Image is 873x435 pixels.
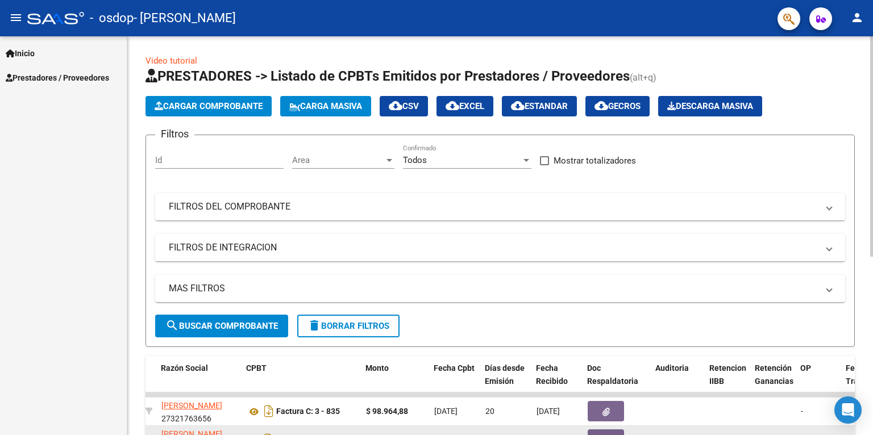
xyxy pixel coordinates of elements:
span: Buscar Comprobante [165,321,278,331]
span: Auditoria [655,363,689,373]
span: 20 [485,407,494,416]
span: - osdop [90,6,134,31]
datatable-header-cell: Fecha Recibido [531,356,583,406]
span: [DATE] [537,407,560,416]
button: CSV [380,96,428,116]
span: CPBT [246,363,267,373]
span: Monto [365,363,389,373]
span: Retención Ganancias [755,363,793,386]
h3: Filtros [155,126,194,142]
datatable-header-cell: Auditoria [651,356,705,406]
span: Razón Social [161,363,208,373]
span: Cargar Comprobante [155,101,263,111]
mat-panel-title: FILTROS DEL COMPROBANTE [169,200,818,213]
mat-panel-title: MAS FILTROS [169,282,818,295]
button: Cargar Comprobante [145,96,272,116]
a: Video tutorial [145,56,197,66]
span: Descarga Masiva [667,101,753,111]
mat-icon: cloud_download [595,99,608,112]
button: Borrar Filtros [297,315,400,337]
button: Gecros [585,96,650,116]
datatable-header-cell: OP [796,356,841,406]
mat-expansion-panel-header: FILTROS DE INTEGRACION [155,234,845,261]
datatable-header-cell: Fecha Cpbt [429,356,480,406]
span: Doc Respaldatoria [587,363,638,386]
span: Todos [403,155,427,165]
span: Borrar Filtros [307,321,389,331]
span: PRESTADORES -> Listado de CPBTs Emitidos por Prestadores / Proveedores [145,68,630,84]
mat-panel-title: FILTROS DE INTEGRACION [169,241,818,254]
button: EXCEL [436,96,493,116]
datatable-header-cell: Retencion IIBB [705,356,750,406]
span: Mostrar totalizadores [554,154,636,168]
datatable-header-cell: Razón Social [156,356,242,406]
span: Días desde Emisión [485,363,525,386]
span: Inicio [6,47,35,60]
span: - [801,407,803,416]
mat-icon: cloud_download [389,99,402,112]
datatable-header-cell: CPBT [242,356,361,406]
span: OP [800,363,811,373]
div: Open Intercom Messenger [834,396,862,424]
span: [DATE] [434,407,458,416]
datatable-header-cell: Retención Ganancias [750,356,796,406]
mat-icon: cloud_download [511,99,525,112]
app-download-masive: Descarga masiva de comprobantes (adjuntos) [658,96,762,116]
datatable-header-cell: Monto [361,356,429,406]
button: Estandar [502,96,577,116]
span: (alt+q) [630,72,656,83]
button: Buscar Comprobante [155,315,288,337]
span: Area [292,155,384,165]
span: Retencion IIBB [709,363,746,386]
span: [PERSON_NAME] [161,401,222,410]
mat-expansion-panel-header: FILTROS DEL COMPROBANTE [155,193,845,220]
mat-icon: search [165,319,179,332]
mat-icon: person [850,11,864,24]
button: Carga Masiva [280,96,371,116]
datatable-header-cell: Doc Respaldatoria [583,356,651,406]
i: Descargar documento [261,402,276,420]
button: Descarga Masiva [658,96,762,116]
span: Gecros [595,101,641,111]
mat-icon: cloud_download [446,99,459,112]
span: Prestadores / Proveedores [6,72,109,84]
span: Fecha Cpbt [434,363,475,373]
mat-icon: delete [307,319,321,332]
span: Fecha Recibido [536,363,568,386]
mat-expansion-panel-header: MAS FILTROS [155,275,845,302]
strong: $ 98.964,88 [366,407,408,416]
span: - [PERSON_NAME] [134,6,236,31]
datatable-header-cell: Días desde Emisión [480,356,531,406]
strong: Factura C: 3 - 835 [276,407,340,416]
span: CSV [389,101,419,111]
mat-icon: menu [9,11,23,24]
span: Carga Masiva [289,101,362,111]
span: EXCEL [446,101,484,111]
span: Estandar [511,101,568,111]
div: 27321763656 [161,399,238,423]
